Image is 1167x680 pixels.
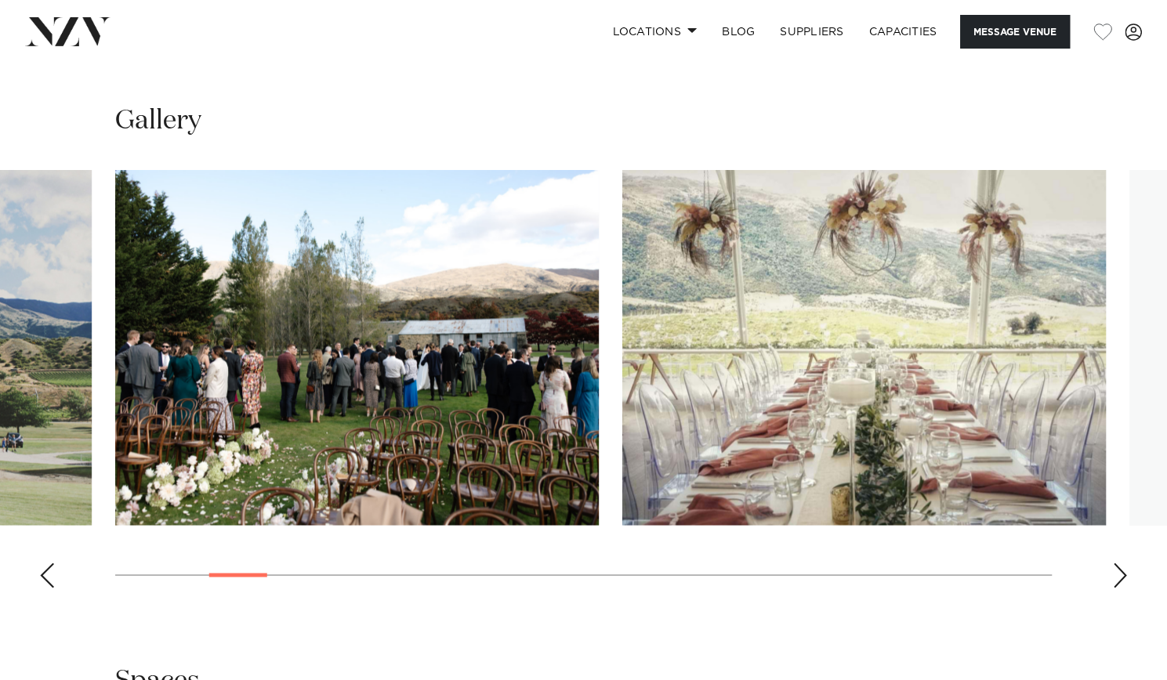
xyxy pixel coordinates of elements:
button: Message Venue [960,15,1070,49]
a: SUPPLIERS [767,15,856,49]
swiper-slide: 5 / 30 [622,170,1106,525]
img: nzv-logo.png [25,17,111,45]
a: Capacities [857,15,950,49]
h2: Gallery [115,103,201,139]
a: Locations [600,15,709,49]
a: BLOG [709,15,767,49]
swiper-slide: 4 / 30 [115,170,599,525]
